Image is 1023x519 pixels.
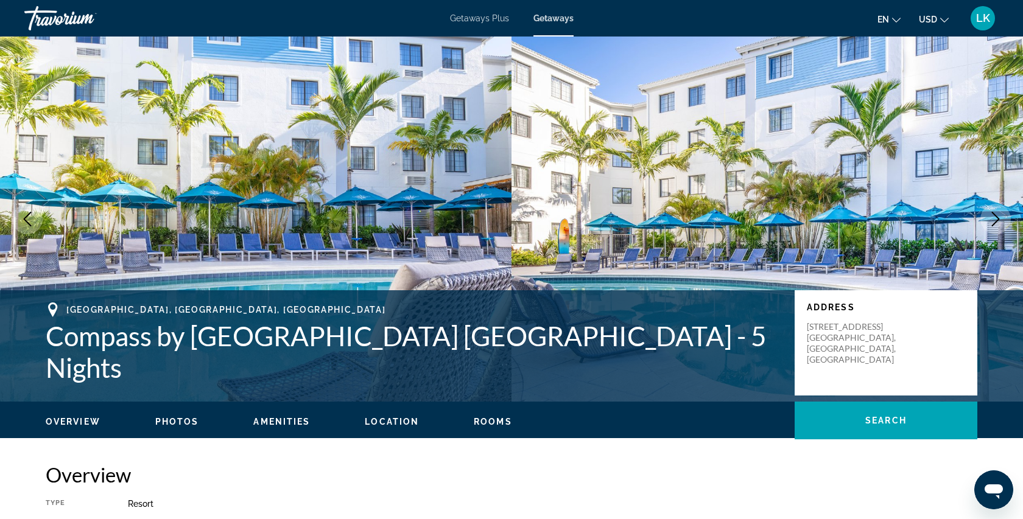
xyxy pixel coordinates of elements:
button: Photos [155,416,199,427]
span: USD [919,15,937,24]
button: Next image [980,204,1011,234]
button: Overview [46,416,100,427]
button: User Menu [967,5,999,31]
h2: Overview [46,462,977,487]
button: Search [795,402,977,439]
div: Resort [128,499,977,509]
h1: Compass by [GEOGRAPHIC_DATA] [GEOGRAPHIC_DATA] - 5 Nights [46,320,782,383]
button: Change language [877,10,901,28]
button: Amenities [253,416,310,427]
button: Rooms [474,416,512,427]
span: Search [865,416,907,425]
span: [GEOGRAPHIC_DATA], [GEOGRAPHIC_DATA], [GEOGRAPHIC_DATA] [66,305,385,315]
span: LK [976,12,990,24]
div: Type [46,499,97,509]
button: Previous image [12,204,43,234]
a: Travorium [24,2,146,34]
span: en [877,15,889,24]
iframe: Button to launch messaging window [974,470,1013,509]
button: Change currency [919,10,949,28]
p: [STREET_ADDRESS] [GEOGRAPHIC_DATA], [GEOGRAPHIC_DATA], [GEOGRAPHIC_DATA] [807,321,904,365]
a: Getaways [533,13,574,23]
a: Getaways Plus [450,13,509,23]
button: Location [365,416,419,427]
p: Address [807,302,965,312]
